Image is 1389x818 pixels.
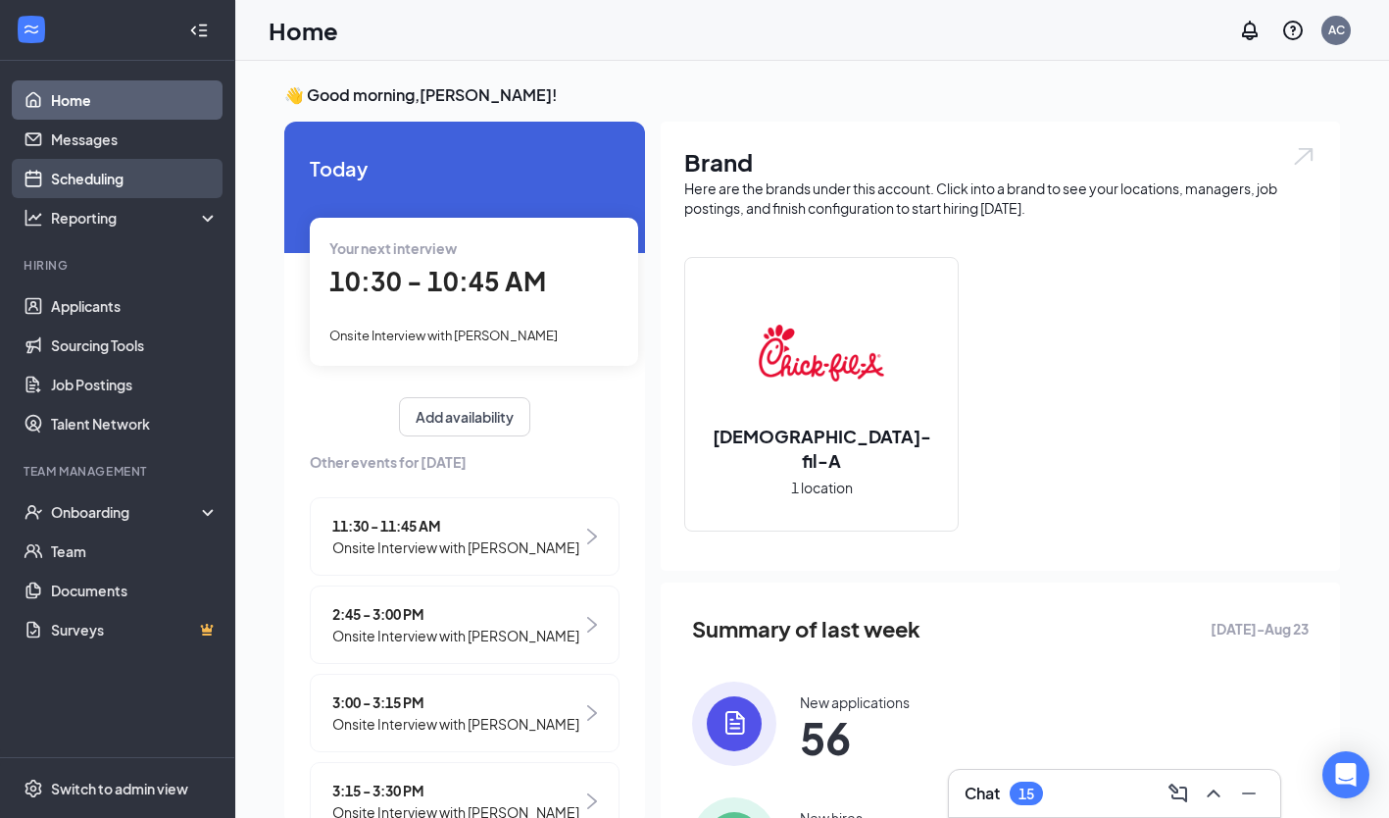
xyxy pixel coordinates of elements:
span: Onsite Interview with [PERSON_NAME] [332,625,579,646]
a: Applicants [51,286,219,326]
span: 1 location [791,477,853,498]
h1: Home [269,14,338,47]
svg: Minimize [1237,782,1261,805]
img: open.6027fd2a22e1237b5b06.svg [1291,145,1316,168]
span: 3:00 - 3:15 PM [332,691,579,713]
a: Sourcing Tools [51,326,219,365]
img: icon [692,682,776,766]
h1: Brand [684,145,1316,179]
svg: Collapse [189,21,209,40]
button: ChevronUp [1198,778,1229,809]
a: Home [51,80,219,120]
svg: WorkstreamLogo [22,20,41,39]
div: 15 [1018,786,1034,802]
div: Hiring [24,257,215,274]
a: Messages [51,120,219,159]
h3: Chat [965,783,1000,804]
div: Open Intercom Messenger [1322,751,1369,798]
a: Team [51,532,219,571]
div: Switch to admin view [51,779,188,798]
a: Talent Network [51,404,219,443]
div: Onboarding [51,502,202,522]
div: New applications [800,692,910,712]
a: Job Postings [51,365,219,404]
a: Scheduling [51,159,219,198]
span: Other events for [DATE] [310,451,620,473]
span: Onsite Interview with [PERSON_NAME] [329,328,558,343]
svg: Analysis [24,208,43,228]
span: 2:45 - 3:00 PM [332,603,579,625]
button: Minimize [1233,778,1265,809]
h2: [DEMOGRAPHIC_DATA]-fil-A [685,424,958,473]
span: 11:30 - 11:45 AM [332,515,579,537]
div: AC [1328,22,1345,38]
span: Today [310,153,620,183]
button: ComposeMessage [1163,778,1194,809]
span: 3:15 - 3:30 PM [332,780,579,801]
span: Your next interview [329,239,457,257]
span: Summary of last week [692,612,920,646]
span: 10:30 - 10:45 AM [329,265,546,297]
span: [DATE] - Aug 23 [1211,618,1309,639]
button: Add availability [399,397,530,436]
span: Onsite Interview with [PERSON_NAME] [332,537,579,558]
svg: Notifications [1238,19,1262,42]
svg: QuestionInfo [1281,19,1305,42]
a: SurveysCrown [51,610,219,649]
img: Chick-fil-A [759,290,884,416]
div: Team Management [24,463,215,480]
h3: 👋 Good morning, [PERSON_NAME] ! [284,84,1340,106]
div: Here are the brands under this account. Click into a brand to see your locations, managers, job p... [684,179,1316,218]
a: Documents [51,571,219,610]
svg: Settings [24,779,43,798]
span: Onsite Interview with [PERSON_NAME] [332,713,579,735]
div: Reporting [51,208,220,228]
svg: ChevronUp [1202,782,1225,805]
svg: UserCheck [24,502,43,522]
span: 56 [800,720,910,755]
svg: ComposeMessage [1166,782,1190,805]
